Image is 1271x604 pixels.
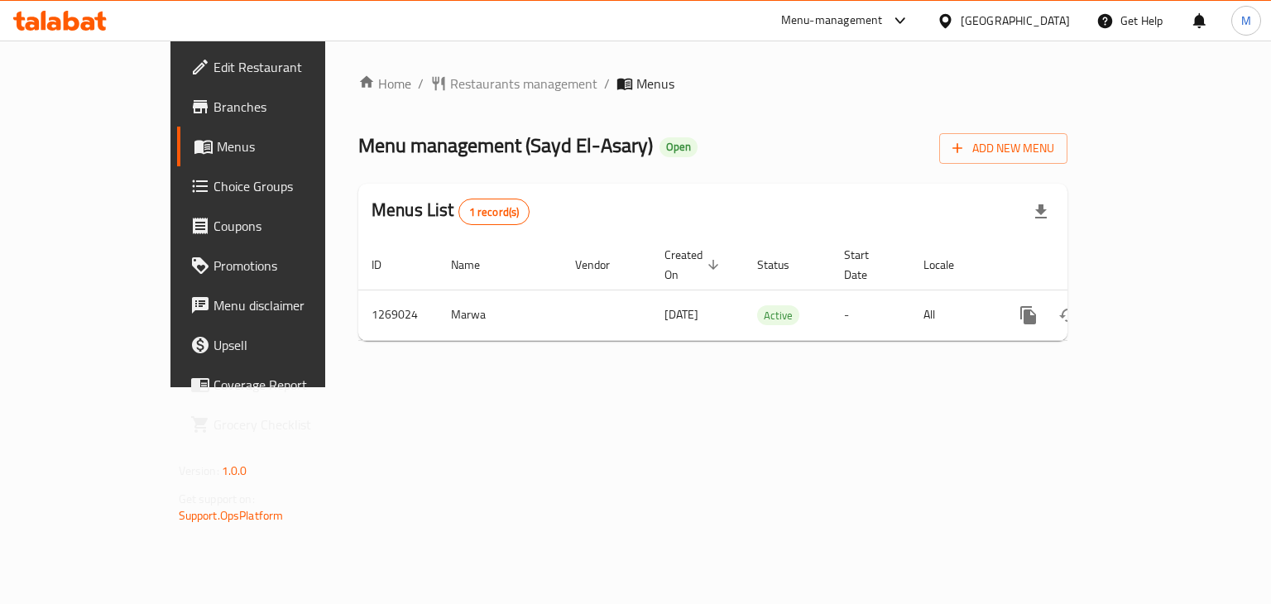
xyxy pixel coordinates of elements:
a: Coupons [177,206,383,246]
span: Promotions [213,256,370,276]
span: Created On [664,245,724,285]
li: / [418,74,424,93]
td: 1269024 [358,290,438,340]
div: Open [659,137,698,157]
span: [DATE] [664,304,698,325]
span: Menu disclaimer [213,295,370,315]
td: - [831,290,910,340]
span: 1 record(s) [459,204,530,220]
button: Change Status [1048,295,1088,335]
span: Active [757,306,799,325]
a: Coverage Report [177,365,383,405]
a: Menu disclaimer [177,285,383,325]
div: Total records count [458,199,530,225]
button: Add New Menu [939,133,1067,164]
span: Grocery Checklist [213,415,370,434]
nav: breadcrumb [358,74,1067,93]
span: Menu management ( Sayd El-Asary ) [358,127,653,164]
span: Menus [636,74,674,93]
span: ID [372,255,403,275]
span: Choice Groups [213,176,370,196]
a: Choice Groups [177,166,383,206]
span: Restaurants management [450,74,597,93]
a: Branches [177,87,383,127]
span: Locale [923,255,976,275]
th: Actions [995,240,1181,290]
div: [GEOGRAPHIC_DATA] [961,12,1070,30]
span: Get support on: [179,488,255,510]
div: Active [757,305,799,325]
a: Grocery Checklist [177,405,383,444]
span: Upsell [213,335,370,355]
h2: Menus List [372,198,530,225]
span: Start Date [844,245,890,285]
span: Vendor [575,255,631,275]
span: Version: [179,460,219,482]
a: Edit Restaurant [177,47,383,87]
div: Export file [1021,192,1061,232]
a: Home [358,74,411,93]
a: Upsell [177,325,383,365]
a: Promotions [177,246,383,285]
span: Open [659,140,698,154]
div: Menu-management [781,11,883,31]
span: Edit Restaurant [213,57,370,77]
td: Marwa [438,290,562,340]
span: Status [757,255,811,275]
span: Coupons [213,216,370,236]
span: M [1241,12,1251,30]
a: Menus [177,127,383,166]
span: Menus [217,137,370,156]
a: Restaurants management [430,74,597,93]
span: Add New Menu [952,138,1054,159]
td: All [910,290,995,340]
table: enhanced table [358,240,1181,341]
span: Name [451,255,501,275]
span: Branches [213,97,370,117]
li: / [604,74,610,93]
span: Coverage Report [213,375,370,395]
a: Support.OpsPlatform [179,505,284,526]
span: 1.0.0 [222,460,247,482]
button: more [1009,295,1048,335]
